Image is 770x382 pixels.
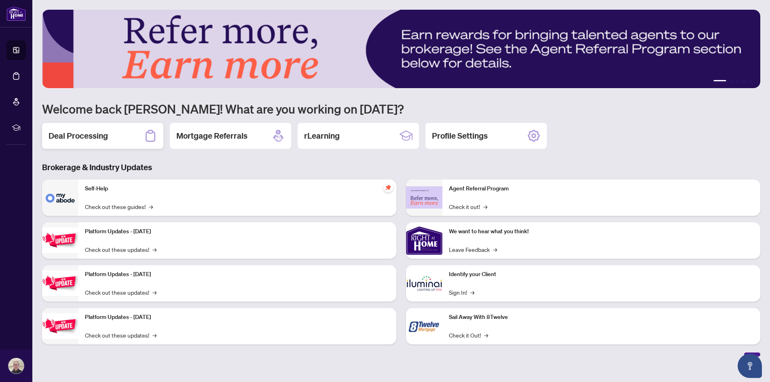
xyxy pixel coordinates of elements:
span: → [483,202,487,211]
button: 2 [730,80,733,83]
button: 4 [742,80,746,83]
h2: Mortgage Referrals [176,130,247,141]
span: → [152,331,157,340]
button: 3 [736,80,739,83]
p: Sail Away With 8Twelve [449,313,754,322]
img: Agent Referral Program [406,186,442,209]
img: Identify your Client [406,265,442,302]
a: Sign In!→ [449,288,474,297]
span: → [152,288,157,297]
span: → [493,245,497,254]
span: → [470,288,474,297]
h1: Welcome back [PERSON_NAME]! What are you working on [DATE]? [42,101,760,116]
img: We want to hear what you think! [406,222,442,259]
img: Self-Help [42,179,78,216]
p: Platform Updates - [DATE] [85,270,390,279]
img: logo [6,6,26,21]
button: Open asap [738,354,762,378]
button: 1 [713,80,726,83]
span: → [484,331,488,340]
h2: Deal Processing [49,130,108,141]
p: Agent Referral Program [449,184,754,193]
p: We want to hear what you think! [449,227,754,236]
a: Check it Out!→ [449,331,488,340]
p: Identify your Client [449,270,754,279]
h2: rLearning [304,130,340,141]
a: Check it out!→ [449,202,487,211]
img: Platform Updates - June 23, 2025 [42,313,78,339]
img: Profile Icon [8,358,24,374]
h3: Brokerage & Industry Updates [42,162,760,173]
img: Sail Away With 8Twelve [406,308,442,344]
img: Slide 0 [42,10,760,88]
span: pushpin [383,183,393,192]
a: Check out these updates!→ [85,288,157,297]
p: Platform Updates - [DATE] [85,313,390,322]
img: Platform Updates - July 21, 2025 [42,228,78,253]
span: → [152,245,157,254]
p: Self-Help [85,184,390,193]
a: Check out these updates!→ [85,331,157,340]
button: 5 [749,80,752,83]
img: Platform Updates - July 8, 2025 [42,270,78,296]
a: Check out these guides!→ [85,202,153,211]
p: Platform Updates - [DATE] [85,227,390,236]
a: Check out these updates!→ [85,245,157,254]
h2: Profile Settings [432,130,488,141]
span: → [149,202,153,211]
a: Leave Feedback→ [449,245,497,254]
